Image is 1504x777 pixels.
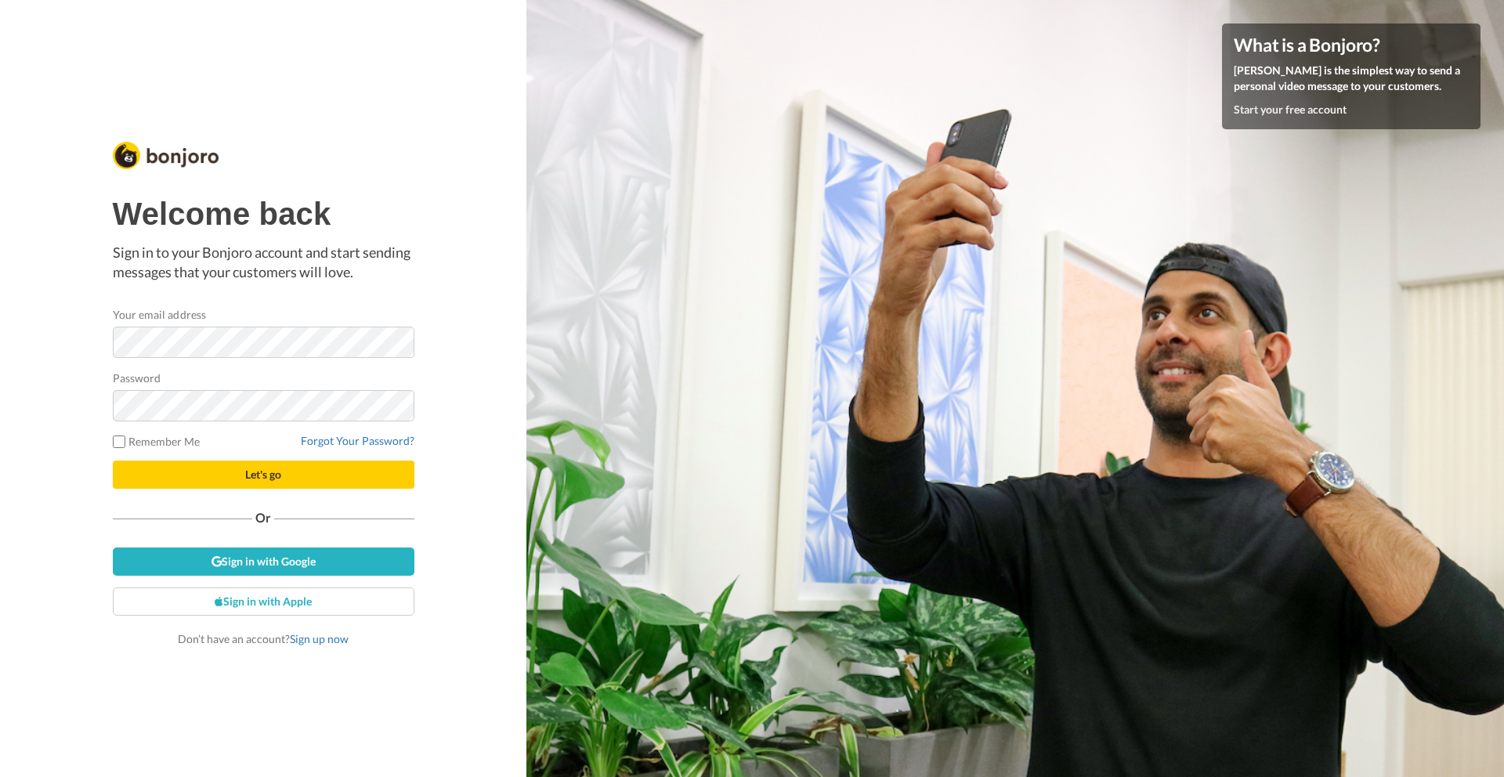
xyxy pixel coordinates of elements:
a: Sign in with Google [113,548,414,576]
button: Let's go [113,461,414,489]
h1: Welcome back [113,197,414,231]
span: Or [252,512,274,523]
label: Your email address [113,306,206,323]
a: Sign in with Apple [113,587,414,616]
h4: What is a Bonjoro? [1234,35,1469,55]
input: Remember Me [113,435,125,448]
label: Password [113,370,161,386]
span: Don’t have an account? [178,632,349,645]
p: [PERSON_NAME] is the simplest way to send a personal video message to your customers. [1234,63,1469,94]
span: Let's go [245,468,281,481]
p: Sign in to your Bonjoro account and start sending messages that your customers will love. [113,243,414,283]
a: Sign up now [290,632,349,645]
a: Forgot Your Password? [301,434,414,447]
label: Remember Me [113,433,201,450]
a: Start your free account [1234,103,1347,116]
